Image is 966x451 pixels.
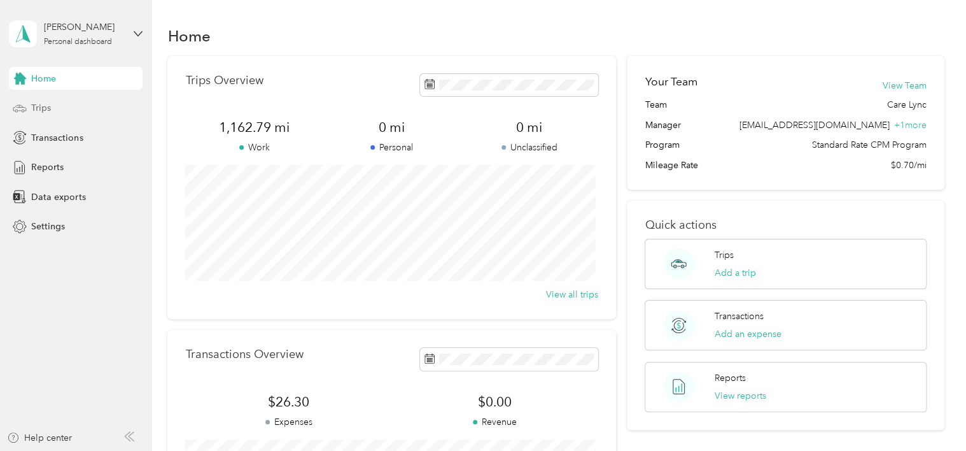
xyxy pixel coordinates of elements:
span: $0.00 [392,393,598,411]
span: Care Lync [887,98,927,111]
span: Reports [31,161,64,174]
span: Standard Rate CPM Program [812,138,927,152]
iframe: Everlance-gr Chat Button Frame [895,380,966,451]
span: 1,162.79 mi [185,118,323,136]
p: Trips [715,248,734,262]
span: Manager [645,118,680,132]
span: $0.70/mi [891,159,927,172]
p: Personal [323,141,461,154]
button: View reports [715,389,766,403]
p: Expenses [185,415,391,429]
span: Team [645,98,666,111]
p: Transactions Overview [185,348,303,361]
span: Trips [31,101,51,115]
button: View all trips [546,288,598,301]
button: Add a trip [715,266,756,280]
span: Home [31,72,56,85]
p: Transactions [715,310,764,323]
span: $26.30 [185,393,391,411]
button: View Team [883,79,927,92]
button: Help center [7,431,72,445]
span: [EMAIL_ADDRESS][DOMAIN_NAME] [739,120,890,131]
h1: Home [167,29,210,43]
span: Data exports [31,190,85,204]
p: Unclassified [461,141,598,154]
p: Revenue [392,415,598,429]
span: 0 mi [323,118,461,136]
span: Program [645,138,679,152]
button: Add an expense [715,327,781,341]
span: 0 mi [461,118,598,136]
h2: Your Team [645,74,697,90]
span: Settings [31,220,65,233]
p: Work [185,141,323,154]
div: [PERSON_NAME] [44,20,123,34]
div: Personal dashboard [44,38,112,46]
span: + 1 more [894,120,927,131]
p: Quick actions [645,218,926,232]
p: Trips Overview [185,74,263,87]
p: Reports [715,371,746,385]
span: Mileage Rate [645,159,697,172]
span: Transactions [31,131,83,145]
